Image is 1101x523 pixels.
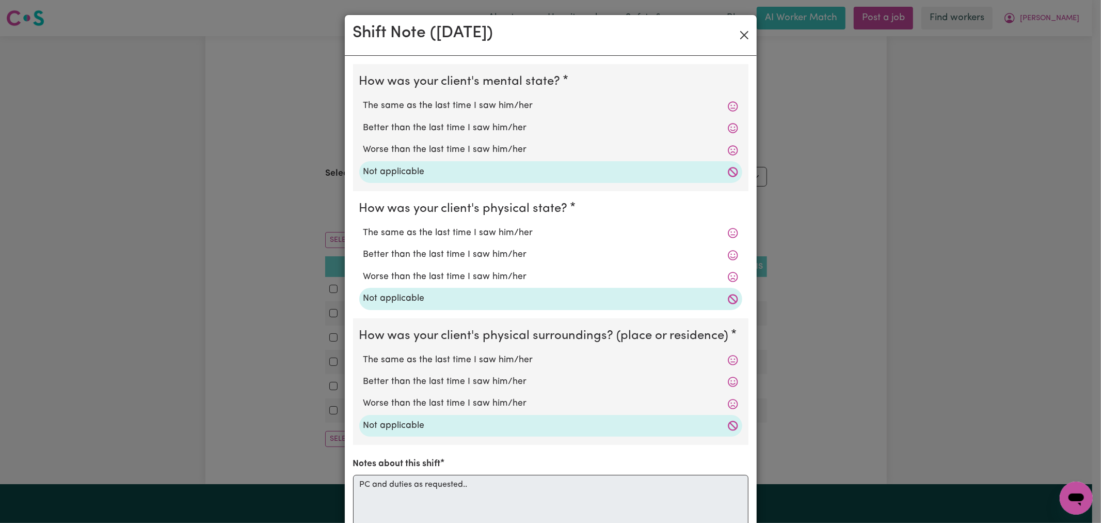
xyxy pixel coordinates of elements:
[363,270,738,284] label: Worse than the last time I saw him/her
[363,292,738,305] label: Not applicable
[359,72,565,91] legend: How was your client's mental state?
[363,248,738,261] label: Better than the last time I saw him/her
[359,199,572,218] legend: How was your client's physical state?
[363,143,738,157] label: Worse than the last time I saw him/her
[353,457,441,471] label: Notes about this shift
[363,375,738,389] label: Better than the last time I saw him/her
[363,165,738,179] label: Not applicable
[363,121,738,135] label: Better than the last time I saw him/her
[363,419,738,433] label: Not applicable
[363,226,738,240] label: The same as the last time I saw him/her
[363,397,738,410] label: Worse than the last time I saw him/her
[736,27,753,43] button: Close
[363,353,738,367] label: The same as the last time I saw him/her
[363,99,738,113] label: The same as the last time I saw him/her
[353,23,493,43] h2: Shift Note ( [DATE] )
[359,327,733,345] legend: How was your client's physical surroundings? (place or residence)
[1060,482,1093,515] iframe: Button to launch messaging window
